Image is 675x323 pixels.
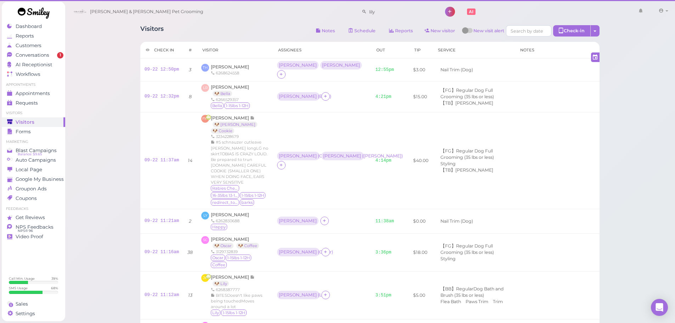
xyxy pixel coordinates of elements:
a: [PERSON_NAME] 🐶 Oscar 🐶 Coffee [211,236,263,248]
span: Note [250,274,255,280]
div: [PERSON_NAME] ( Lily ) [279,293,318,297]
span: 1-15lbs 1-12H [226,255,251,261]
input: Search customer [367,6,435,17]
span: NPS® 96 [18,228,33,234]
span: Auto Campaigns [16,157,56,163]
i: 8 [189,94,192,99]
a: 4:21pm [375,94,391,99]
span: Conversations [16,52,49,58]
a: [PERSON_NAME] 🐶 [PERSON_NAME] 🐶 Cookie [211,115,259,133]
span: Coffee [211,262,227,268]
a: 09-22 11:37am [145,158,179,163]
span: Google My Business [16,176,64,182]
th: Check in [140,42,184,59]
a: 🐶 Coffee [236,243,259,249]
div: Open Intercom Messenger [651,299,668,316]
td: $15.00 [409,82,433,112]
th: Notes [515,42,600,59]
a: Sales [2,299,65,309]
i: 2 [189,218,191,224]
span: TH [201,64,209,72]
a: AI Receptionist [2,60,65,69]
span: JK [201,274,209,282]
a: 🐶 Bella [213,91,232,96]
span: #5 schnauzer cutleave [PERSON_NAME] longLG no skirtTOBIAS IS CRAZY LOUD. Be prepared to trun [DOM... [211,140,268,184]
a: Groupon Ads [2,184,65,194]
span: Lily [211,310,220,316]
div: [PERSON_NAME] ( Oscar ) [279,250,318,255]
a: Workflows [2,69,65,79]
a: Schedule [343,25,382,37]
i: 13 [188,293,192,298]
span: Local Page [16,167,42,173]
span: Blast Campaigns [16,147,57,154]
a: Video Proof [2,232,65,241]
span: Balance: $9.65 [18,151,42,157]
span: Video Proof [16,234,43,240]
i: 3 [189,67,191,72]
span: LR [201,84,209,92]
a: New visitor [419,25,461,37]
li: Feedbacks [2,206,65,211]
span: Forms [16,129,31,135]
h1: Visitors [140,25,164,38]
a: [PERSON_NAME] [211,64,249,69]
li: Flea Bath [439,299,463,305]
span: 1-15lbs 1-12H [224,102,250,109]
div: [PERSON_NAME] [322,63,360,68]
li: Paws Trim [464,299,490,305]
li: Styling [439,161,457,167]
span: Happy [211,224,227,230]
li: 【TB】[PERSON_NAME] [439,167,495,173]
li: Nail Trim (Dog) [439,67,475,73]
th: Tip [409,42,433,59]
a: 09-22 11:12am [145,293,179,297]
a: Conversations 1 [2,50,65,60]
span: BITESDoesn't like paws being touchedMoves around a lot [211,293,262,309]
span: Get Reviews [16,215,45,221]
a: 11:38am [375,219,394,224]
a: Visitors [2,117,65,127]
a: 4:14pm [375,158,391,163]
a: 🐶 Oscar [213,243,234,249]
td: $0.00 [409,209,433,234]
li: 【FG】Regular Dog Full Grooming (35 lbs or less) [439,148,511,161]
i: 14 [188,158,192,163]
span: Sales [16,301,28,307]
div: SMS Usage [9,286,28,290]
li: Appointments [2,82,65,87]
a: 09-22 11:16am [145,250,179,255]
a: [PERSON_NAME] 🐶 Lily [211,274,255,286]
div: 39 % [51,276,58,281]
div: [PERSON_NAME] (Cookie) [PERSON_NAME] ([PERSON_NAME]) [277,152,366,161]
span: Reports [16,33,34,39]
div: # [189,47,192,53]
a: 09-22 11:21am [145,218,179,223]
span: [PERSON_NAME] [211,84,249,90]
span: [PERSON_NAME] [211,115,250,121]
div: [PERSON_NAME] [PERSON_NAME] [277,61,364,70]
span: AI Receptionist [16,62,52,68]
div: [PERSON_NAME] ( Cookie ) [279,154,318,158]
input: Search by date [506,25,551,37]
div: Check-in [553,25,591,37]
span: 1-15lbs 1-12H [221,310,247,316]
li: Styling [439,256,457,262]
li: Trim [491,299,505,305]
th: Out [371,42,398,59]
a: 🐶 Lily [213,281,229,286]
span: Rabies Checked [211,185,239,191]
div: 3129732839 [211,249,269,255]
a: 🐶 [PERSON_NAME] [213,122,257,127]
div: [PERSON_NAME] [277,217,320,226]
div: [PERSON_NAME] ( Bella ) [279,94,318,99]
a: Auto Campaigns [2,155,65,165]
div: [PERSON_NAME] (Lily) [277,291,321,300]
span: 1-15lbs 1-12H [240,192,265,199]
a: Settings [2,309,65,318]
li: 【FG】Regular Dog Full Grooming (35 lbs or less) [439,87,511,100]
a: Blast Campaigns Balance: $9.65 [2,146,65,155]
button: Notes [310,25,341,37]
li: Marketing [2,139,65,144]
